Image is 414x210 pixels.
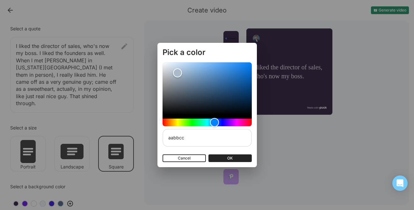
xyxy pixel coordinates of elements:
[163,119,252,126] div: Hue
[163,62,252,115] div: Color
[163,154,206,162] button: Cancel
[392,175,408,191] div: Open Intercom Messenger
[208,154,252,162] button: OK
[163,48,252,62] div: Pick a color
